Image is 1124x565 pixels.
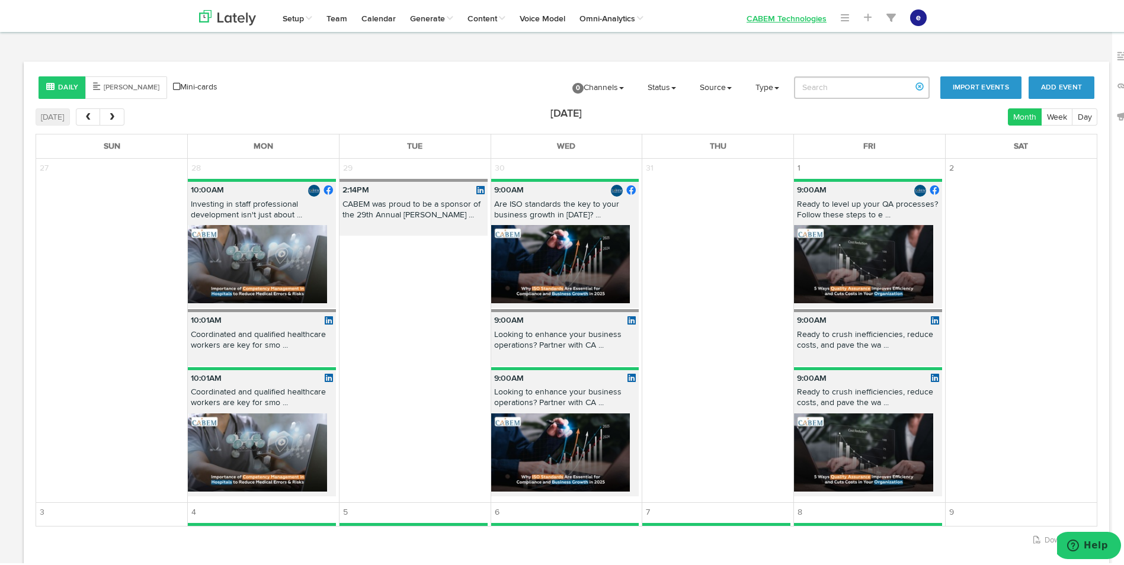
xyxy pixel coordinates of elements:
[1033,534,1094,542] a: Download PDF
[491,156,508,175] span: 30
[188,327,336,353] p: Coordinated and qualified healthcare workers are key for smo ...
[797,184,827,192] b: 9:00AM
[1014,140,1028,148] span: Sat
[188,223,327,301] img: oWiWp8cAT5ymUWkO6OWP
[491,223,630,301] img: HRPneraRgy90Guc2mR43
[794,74,930,97] input: Search
[691,70,741,100] a: Source
[188,384,336,410] p: Coordinated and qualified healthcare workers are key for smo ...
[494,184,524,192] b: 9:00AM
[639,70,685,100] a: Status
[863,140,876,148] span: Fri
[85,74,167,97] button: [PERSON_NAME]
[199,8,256,23] img: logo_lately_bg_light.svg
[36,156,52,175] span: 27
[340,156,356,175] span: 29
[340,500,351,519] span: 5
[794,156,804,175] span: 1
[494,314,524,322] b: 9:00AM
[191,372,222,380] b: 10:01AM
[797,314,827,322] b: 9:00AM
[36,500,48,519] span: 3
[308,182,320,194] img: picture
[188,411,327,489] img: oWiWp8cAT5ymUWkO6OWP
[642,500,654,519] span: 7
[572,81,584,91] span: 0
[794,327,942,353] p: Ready to crush inefficiencies, reduce costs, and pave the wa ...
[191,314,222,322] b: 10:01AM
[342,184,369,192] b: 2:14PM
[76,106,100,123] button: prev
[1029,74,1094,97] button: Add Event
[1057,529,1121,559] iframe: Opens a widget where you can find more information
[563,70,633,100] a: 0Channels
[794,223,933,301] img: hR05D0nkQnepA3BlKRRM
[1008,106,1042,123] button: Month
[642,156,657,175] span: 31
[794,384,942,410] p: Ready to crush inefficiencies, reduce costs, and pave the wa ...
[254,140,273,148] span: Mon
[910,7,927,24] button: e
[100,106,124,123] button: next
[191,184,224,192] b: 10:00AM
[946,156,958,175] span: 2
[494,372,524,380] b: 9:00AM
[710,140,726,148] span: Thu
[747,70,788,100] a: Type
[173,79,217,91] a: Mini-cards
[104,140,120,148] span: Sun
[188,500,200,519] span: 4
[1041,106,1072,123] button: Week
[946,500,958,519] span: 9
[794,500,806,519] span: 8
[340,197,488,223] p: CABEM was proud to be a sponsor of the 29th Annual [PERSON_NAME] ...
[39,74,86,97] button: Daily
[188,156,204,175] span: 28
[557,140,575,148] span: Wed
[611,182,623,194] img: picture
[407,140,422,148] span: Tue
[491,197,639,223] p: Are ISO standards the key to your business growth in [DATE]? ...
[940,74,1021,97] button: Import Events
[188,197,336,223] p: Investing in staff professional development isn't just about ...
[550,106,582,118] h2: [DATE]
[794,411,933,489] img: hR05D0nkQnepA3BlKRRM
[491,327,639,353] p: Looking to enhance your business operations? Partner with CA ...
[36,106,70,123] button: [DATE]
[914,182,926,194] img: picture
[1072,106,1097,123] button: Day
[491,500,503,519] span: 6
[491,384,639,410] p: Looking to enhance your business operations? Partner with CA ...
[797,372,827,380] b: 9:00AM
[794,197,942,223] p: Ready to level up your QA processes? Follow these steps to e ...
[491,411,630,489] img: HRPneraRgy90Guc2mR43
[39,74,167,97] div: Style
